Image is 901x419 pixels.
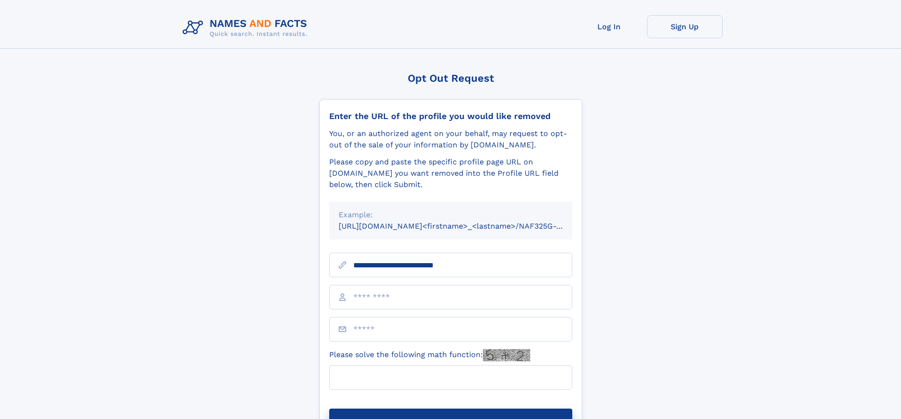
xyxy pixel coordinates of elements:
a: Sign Up [647,15,723,38]
div: You, or an authorized agent on your behalf, may request to opt-out of the sale of your informatio... [329,128,572,151]
div: Enter the URL of the profile you would like removed [329,111,572,121]
a: Log In [571,15,647,38]
label: Please solve the following math function: [329,349,530,361]
small: [URL][DOMAIN_NAME]<firstname>_<lastname>/NAF325G-xxxxxxxx [339,222,590,231]
div: Example: [339,209,563,221]
div: Please copy and paste the specific profile page URL on [DOMAIN_NAME] you want removed into the Pr... [329,156,572,190]
img: Logo Names and Facts [179,15,315,41]
div: Opt Out Request [319,72,582,84]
